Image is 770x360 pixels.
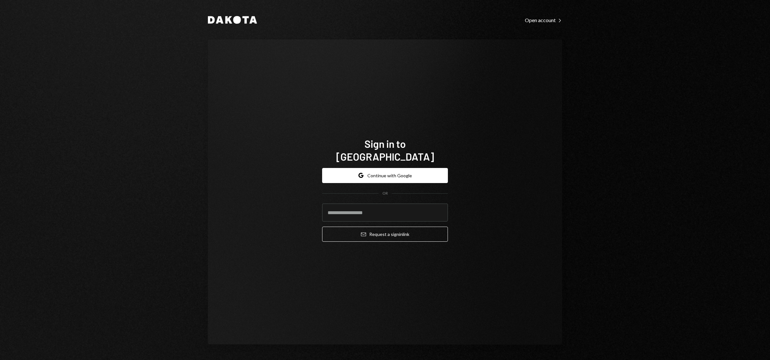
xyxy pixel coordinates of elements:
h1: Sign in to [GEOGRAPHIC_DATA] [322,137,448,163]
div: Open account [525,17,562,23]
button: Request a signinlink [322,227,448,242]
button: Continue with Google [322,168,448,183]
div: OR [382,191,388,196]
a: Open account [525,16,562,23]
